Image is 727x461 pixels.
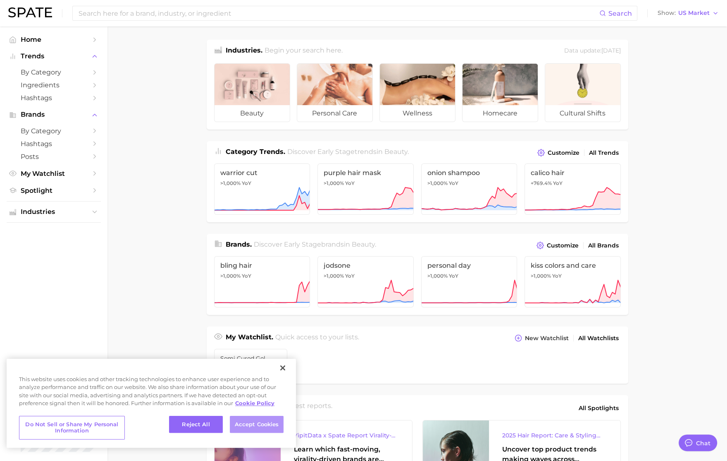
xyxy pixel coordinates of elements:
[21,111,87,118] span: Brands
[297,63,373,122] a: personal care
[345,273,355,279] span: YoY
[242,273,251,279] span: YoY
[7,150,101,163] a: Posts
[21,94,87,102] span: Hashtags
[7,184,101,197] a: Spotlight
[345,180,355,187] span: YoY
[7,359,296,448] div: Cookie banner
[427,273,448,279] span: >1,000%
[275,332,359,344] h2: Quick access to your lists.
[21,187,87,194] span: Spotlight
[214,63,290,122] a: beauty
[214,349,288,376] a: Semi Cured Gel Strips
[230,416,284,433] button: Accept Cookies
[7,359,296,448] div: Privacy
[7,108,101,121] button: Brands
[7,66,101,79] a: by Category
[7,206,101,218] button: Industries
[589,149,619,156] span: All Trends
[214,163,310,215] a: warrior cut>1,000% YoY
[525,335,569,342] span: New Watchlist
[220,262,304,269] span: bling hair
[655,8,721,19] button: ShowUS Market
[214,256,310,307] a: bling hair>1,000% YoY
[462,105,538,122] span: homecare
[7,91,101,104] a: Hashtags
[261,401,332,415] h2: Spate's latest reports.
[421,256,517,307] a: personal day>1,000% YoY
[421,163,517,215] a: onion shampoo>1,000% YoY
[220,355,281,368] span: Semi Cured Gel Strips
[608,10,632,17] span: Search
[215,105,290,122] span: beauty
[587,147,621,158] a: All Trends
[294,430,399,440] div: YipitData x Spate Report Virality-Driven Brands Are Taking a Slice of the Beauty Pie
[21,170,87,178] span: My Watchlist
[324,169,408,177] span: purple hair mask
[21,127,87,135] span: by Category
[7,137,101,150] a: Hashtags
[7,125,101,137] a: by Category
[547,242,579,249] span: Customize
[21,140,87,148] span: Hashtags
[524,256,621,307] a: kiss colors and care>1,000% YoY
[287,148,409,156] span: Discover Early Stage trends in .
[658,11,676,15] span: Show
[21,81,87,89] span: Ingredients
[19,416,125,439] button: Do Not Sell or Share My Personal Information
[512,332,570,344] button: New Watchlist
[297,105,372,122] span: personal care
[7,79,101,91] a: Ingredients
[531,273,551,279] span: >1,000%
[427,180,448,186] span: >1,000%
[564,46,621,57] div: Data update: [DATE]
[524,163,621,215] a: calico hair+769.4% YoY
[588,242,619,249] span: All Brands
[7,375,296,412] div: This website uses cookies and other tracking technologies to enhance user experience and to analy...
[427,262,511,269] span: personal day
[324,180,344,186] span: >1,000%
[579,403,619,413] span: All Spotlights
[545,105,620,122] span: cultural shifts
[7,50,101,62] button: Trends
[577,401,621,415] a: All Spotlights
[324,273,344,279] span: >1,000%
[274,359,292,377] button: Close
[226,148,285,156] span: Category Trends .
[8,7,52,17] img: SPATE
[235,400,274,406] a: More information about your privacy, opens in a new tab
[21,153,87,161] span: Posts
[78,6,599,20] input: Search here for a brand, industry, or ingredient
[226,46,262,57] h1: Industries.
[502,430,607,440] div: 2025 Hair Report: Care & Styling Products
[21,36,87,43] span: Home
[169,416,223,433] button: Reject All
[317,163,414,215] a: purple hair mask>1,000% YoY
[548,149,579,156] span: Customize
[578,335,619,342] span: All Watchlists
[265,46,343,57] h2: Begin your search here.
[553,180,563,187] span: YoY
[545,63,621,122] a: cultural shifts
[21,53,87,60] span: Trends
[226,240,252,248] span: Brands .
[678,11,710,15] span: US Market
[7,33,101,46] a: Home
[552,273,562,279] span: YoY
[324,262,408,269] span: jodsone
[586,240,621,251] a: All Brands
[7,167,101,180] a: My Watchlist
[317,256,414,307] a: jodsone>1,000% YoY
[384,148,408,156] span: beauty
[462,63,538,122] a: homecare
[531,169,615,177] span: calico hair
[21,68,87,76] span: by Category
[380,105,455,122] span: wellness
[254,240,376,248] span: Discover Early Stage brands in .
[220,169,304,177] span: warrior cut
[242,180,251,187] span: YoY
[220,180,241,186] span: >1,000%
[352,240,375,248] span: beauty
[427,169,511,177] span: onion shampoo
[449,273,458,279] span: YoY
